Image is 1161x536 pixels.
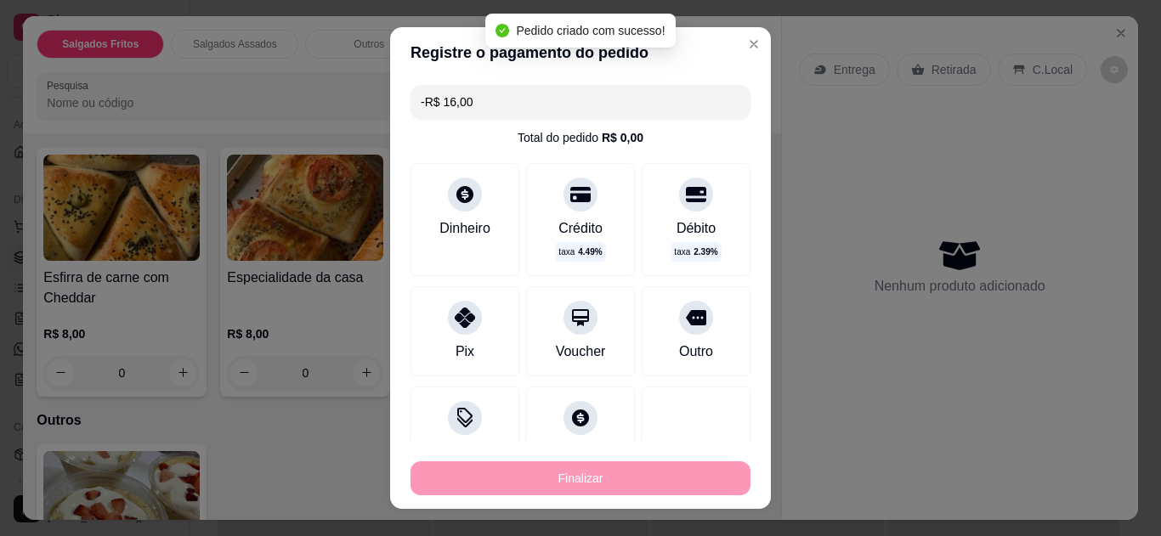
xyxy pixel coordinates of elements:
div: R$ 0,00 [602,129,643,146]
div: Pix [456,341,474,362]
button: Close [740,31,767,58]
div: Outro [679,341,713,362]
span: Pedido criado com sucesso! [516,24,665,37]
p: taxa [674,245,717,258]
div: Crédito [558,218,603,239]
p: taxa [558,245,602,258]
div: Débito [677,218,716,239]
div: Total do pedido [518,129,643,146]
header: Registre o pagamento do pedido [390,27,771,78]
div: Voucher [556,341,606,362]
span: 2.39 % [694,245,717,258]
span: check-circle [496,24,509,37]
input: Ex.: hambúrguer de cordeiro [421,85,740,119]
span: 4.49 % [578,245,602,258]
div: Dinheiro [439,218,490,239]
